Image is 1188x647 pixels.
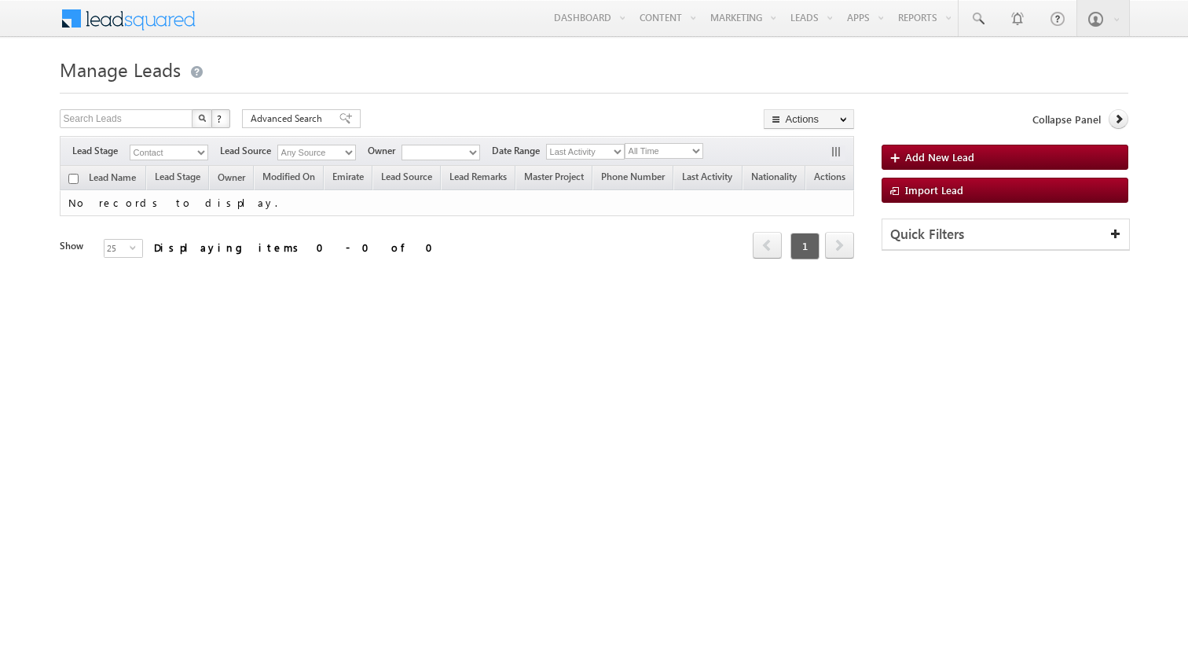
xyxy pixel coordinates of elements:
[60,239,91,253] div: Show
[751,171,797,182] span: Nationality
[593,168,673,189] a: Phone Number
[251,112,327,126] span: Advanced Search
[130,244,142,251] span: select
[601,171,665,182] span: Phone Number
[806,168,853,189] span: Actions
[905,183,963,197] span: Import Lead
[324,168,372,189] a: Emirate
[155,171,200,182] span: Lead Stage
[381,171,432,182] span: Lead Source
[332,171,364,182] span: Emirate
[1032,112,1101,127] span: Collapse Panel
[442,168,515,189] a: Lead Remarks
[674,168,740,189] a: Last Activity
[743,168,805,189] a: Nationality
[882,219,1129,250] div: Quick Filters
[104,240,130,257] span: 25
[220,144,277,158] span: Lead Source
[753,232,782,259] span: prev
[373,168,440,189] a: Lead Source
[492,144,546,158] span: Date Range
[524,171,584,182] span: Master Project
[154,238,442,256] div: Displaying items 0 - 0 of 0
[905,150,974,164] span: Add New Lead
[60,190,855,216] td: No records to display.
[825,232,854,259] span: next
[218,171,245,183] span: Owner
[211,109,230,128] button: ?
[753,233,782,259] a: prev
[198,114,206,122] img: Search
[217,112,224,125] span: ?
[449,171,507,182] span: Lead Remarks
[81,169,144,189] a: Lead Name
[255,168,323,189] a: Modified On
[368,144,401,158] span: Owner
[764,109,854,129] button: Actions
[790,233,819,259] span: 1
[147,168,208,189] a: Lead Stage
[72,144,130,158] span: Lead Stage
[262,171,315,182] span: Modified On
[825,233,854,259] a: next
[68,174,79,184] input: Check all records
[60,57,181,82] span: Manage Leads
[516,168,592,189] a: Master Project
